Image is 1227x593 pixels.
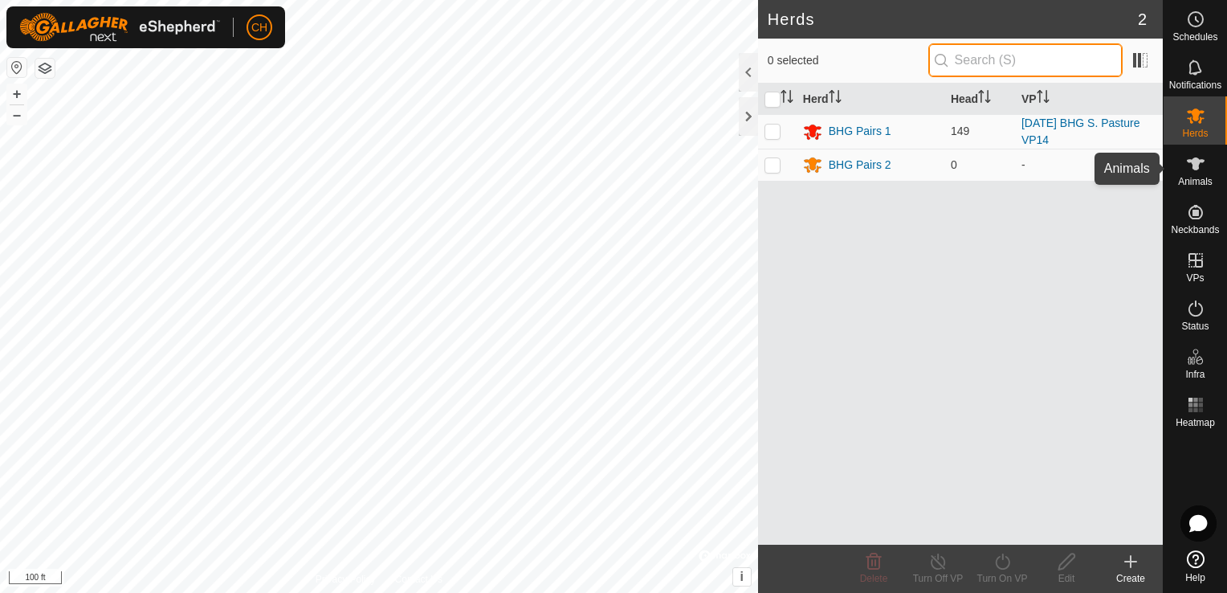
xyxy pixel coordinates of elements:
[1169,80,1221,90] span: Notifications
[1172,32,1217,42] span: Schedules
[7,105,26,125] button: –
[35,59,55,78] button: Map Layers
[978,92,991,105] p-sorticon: Activate to sort
[1182,129,1208,138] span: Herds
[1186,273,1204,283] span: VPs
[829,92,842,105] p-sorticon: Activate to sort
[1185,370,1205,379] span: Infra
[1164,544,1227,589] a: Help
[1176,418,1215,427] span: Heatmap
[1181,321,1209,331] span: Status
[1178,177,1213,186] span: Animals
[1138,7,1147,31] span: 2
[797,84,944,115] th: Herd
[951,158,957,171] span: 0
[829,123,891,140] div: BHG Pairs 1
[970,571,1034,586] div: Turn On VP
[1021,117,1140,146] a: [DATE] BHG S. Pasture VP14
[768,10,1138,29] h2: Herds
[1015,84,1163,115] th: VP
[928,43,1123,77] input: Search (S)
[944,84,1015,115] th: Head
[1185,573,1205,583] span: Help
[951,125,969,137] span: 149
[1037,92,1050,105] p-sorticon: Activate to sort
[768,52,928,69] span: 0 selected
[1099,571,1163,586] div: Create
[740,570,744,583] span: i
[906,571,970,586] div: Turn Off VP
[251,19,267,36] span: CH
[829,157,891,174] div: BHG Pairs 2
[860,573,888,584] span: Delete
[733,568,751,586] button: i
[316,572,376,587] a: Privacy Policy
[7,84,26,104] button: +
[1171,225,1219,235] span: Neckbands
[395,572,442,587] a: Contact Us
[1034,571,1099,586] div: Edit
[781,92,793,105] p-sorticon: Activate to sort
[1015,149,1163,181] td: -
[7,58,26,77] button: Reset Map
[19,13,220,42] img: Gallagher Logo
